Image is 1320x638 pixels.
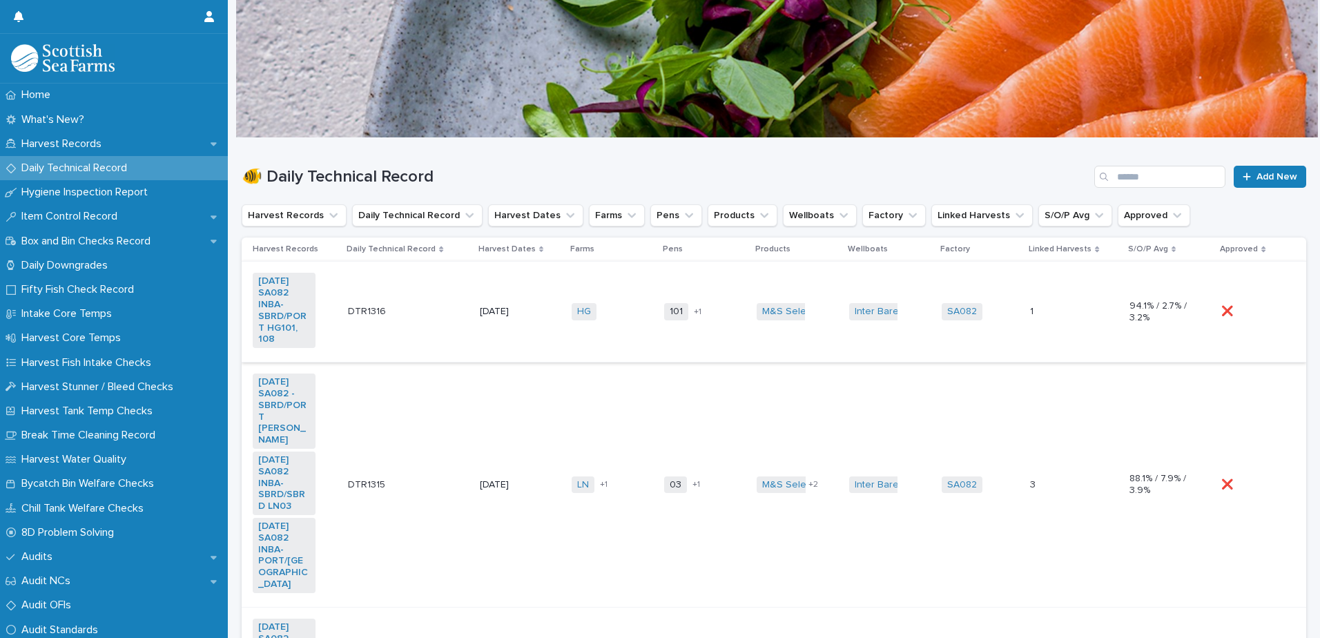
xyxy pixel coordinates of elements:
[600,481,608,489] span: + 1
[16,429,166,442] p: Break Time Cleaning Record
[347,242,436,257] p: Daily Technical Record
[1094,166,1225,188] input: Search
[1256,172,1297,182] span: Add New
[348,476,388,491] p: DTR1315
[694,308,701,316] span: + 1
[577,306,591,318] a: HG
[16,113,95,126] p: What's New?
[1128,242,1168,257] p: S/O/P Avg
[16,283,145,296] p: Fifty Fish Check Record
[664,476,687,494] span: 03
[478,242,536,257] p: Harvest Dates
[1221,476,1236,491] p: ❌
[16,380,184,394] p: Harvest Stunner / Bleed Checks
[16,574,81,588] p: Audit NCs
[1038,204,1112,226] button: S/O/P Avg
[16,210,128,223] p: Item Control Record
[16,307,123,320] p: Intake Core Temps
[1030,303,1036,318] p: 1
[855,306,912,318] a: Inter Barents
[11,44,115,72] img: mMrefqRFQpe26GRNOUkG
[16,526,125,539] p: 8D Problem Solving
[16,599,82,612] p: Audit OFIs
[253,242,318,257] p: Harvest Records
[16,502,155,515] p: Chill Tank Welfare Checks
[352,204,483,226] button: Daily Technical Record
[258,454,310,512] a: [DATE] SA082 INBA-SBRD/SBRD LN03
[16,162,138,175] p: Daily Technical Record
[762,306,814,318] a: M&S Select
[16,137,113,151] p: Harvest Records
[848,242,888,257] p: Wellboats
[589,204,645,226] button: Farms
[708,204,777,226] button: Products
[762,479,814,491] a: M&S Select
[242,204,347,226] button: Harvest Records
[931,204,1033,226] button: Linked Harvests
[1118,204,1190,226] button: Approved
[650,204,702,226] button: Pens
[577,479,589,491] a: LN
[1030,476,1038,491] p: 3
[242,167,1089,187] h1: 🐠 Daily Technical Record
[488,204,583,226] button: Harvest Dates
[808,481,818,489] span: + 2
[16,356,162,369] p: Harvest Fish Intake Checks
[1129,473,1192,496] p: 88.1% / 7.9% / 3.9%
[1029,242,1091,257] p: Linked Harvests
[258,521,310,590] a: [DATE] SA082 INBA-PORT/[GEOGRAPHIC_DATA]
[664,303,688,320] span: 101
[947,306,977,318] a: SA082
[258,376,310,446] a: [DATE] SA082 -SBRD/PORT [PERSON_NAME]
[692,481,700,489] span: + 1
[1129,300,1192,324] p: 94.1% / 2.7% / 3.2%
[16,331,132,345] p: Harvest Core Temps
[1234,166,1306,188] a: Add New
[783,204,857,226] button: Wellboats
[16,235,162,248] p: Box and Bin Checks Record
[258,275,310,345] a: [DATE] SA082 INBA-SBRD/PORT HG101, 108
[16,186,159,199] p: Hygiene Inspection Report
[570,242,594,257] p: Farms
[855,479,912,491] a: Inter Barents
[480,479,543,491] p: [DATE]
[16,405,164,418] p: Harvest Tank Temp Checks
[1220,242,1258,257] p: Approved
[755,242,790,257] p: Products
[242,362,1306,608] tr: [DATE] SA082 -SBRD/PORT [PERSON_NAME] [DATE] SA082 INBA-SBRD/SBRD LN03 [DATE] SA082 INBA-PORT/[GE...
[16,88,61,101] p: Home
[16,550,64,563] p: Audits
[242,262,1306,362] tr: [DATE] SA082 INBA-SBRD/PORT HG101, 108 DTR1316DTR1316 [DATE]HG 101+1M&S Select Inter Barents SA08...
[16,453,137,466] p: Harvest Water Quality
[947,479,977,491] a: SA082
[1221,303,1236,318] p: ❌
[16,623,109,637] p: Audit Standards
[663,242,683,257] p: Pens
[940,242,970,257] p: Factory
[480,306,543,318] p: [DATE]
[348,303,389,318] p: DTR1316
[16,259,119,272] p: Daily Downgrades
[16,477,165,490] p: Bycatch Bin Welfare Checks
[862,204,926,226] button: Factory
